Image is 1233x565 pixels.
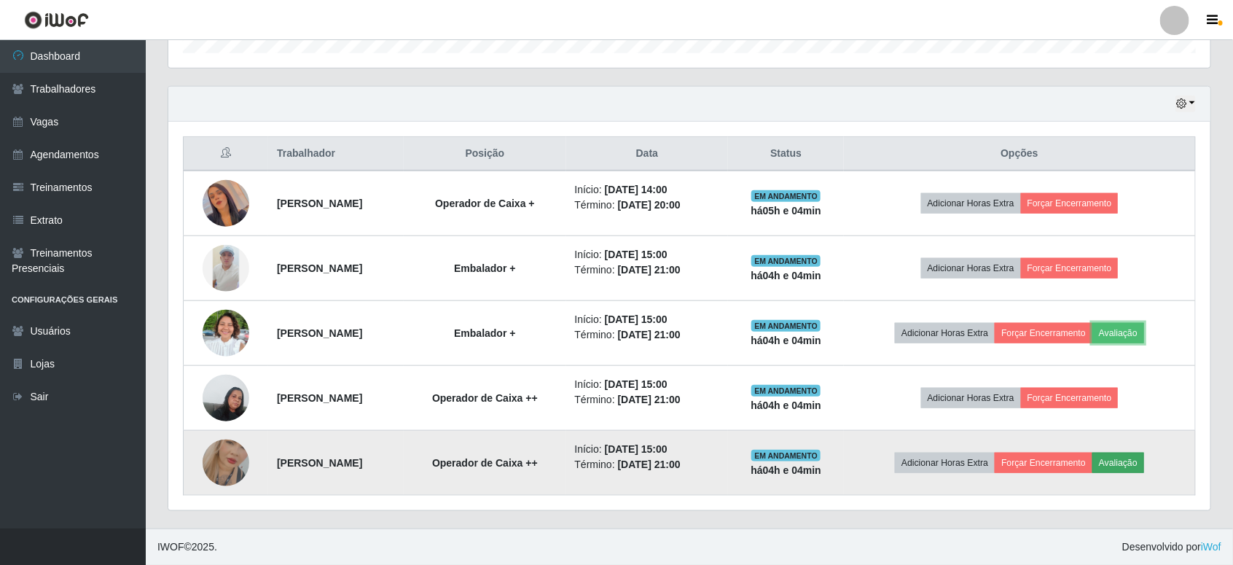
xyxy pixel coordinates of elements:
[751,320,821,332] span: EM ANDAMENTO
[728,137,844,171] th: Status
[751,385,821,397] span: EM ANDAMENTO
[575,377,720,392] li: Início:
[995,453,1092,473] button: Forçar Encerramento
[618,264,681,276] time: [DATE] 21:00
[277,327,362,339] strong: [PERSON_NAME]
[751,205,821,217] strong: há 05 h e 04 min
[618,329,681,340] time: [DATE] 21:00
[618,199,681,211] time: [DATE] 20:00
[751,464,821,476] strong: há 04 h e 04 min
[605,378,668,390] time: [DATE] 15:00
[575,442,720,457] li: Início:
[575,198,720,213] li: Término:
[921,193,1021,214] button: Adicionar Horas Extra
[454,327,515,339] strong: Embalador +
[1021,388,1119,408] button: Forçar Encerramento
[751,400,821,411] strong: há 04 h e 04 min
[454,262,515,274] strong: Embalador +
[575,182,720,198] li: Início:
[203,162,249,245] img: 1709844998024.jpeg
[618,394,681,405] time: [DATE] 21:00
[277,198,362,209] strong: [PERSON_NAME]
[751,270,821,281] strong: há 04 h e 04 min
[277,457,362,469] strong: [PERSON_NAME]
[203,302,249,365] img: 1749753649914.jpeg
[605,184,668,195] time: [DATE] 14:00
[1021,258,1119,278] button: Forçar Encerramento
[432,392,538,404] strong: Operador de Caixa ++
[1092,453,1144,473] button: Avaliação
[277,392,362,404] strong: [PERSON_NAME]
[203,367,249,429] img: 1707874024765.jpeg
[566,137,729,171] th: Data
[751,450,821,461] span: EM ANDAMENTO
[575,247,720,262] li: Início:
[1021,193,1119,214] button: Forçar Encerramento
[157,539,217,555] span: © 2025 .
[1092,323,1144,343] button: Avaliação
[203,421,249,504] img: 1756495513119.jpeg
[575,327,720,343] li: Término:
[435,198,535,209] strong: Operador de Caixa +
[995,323,1092,343] button: Forçar Encerramento
[605,249,668,260] time: [DATE] 15:00
[921,258,1021,278] button: Adicionar Horas Extra
[921,388,1021,408] button: Adicionar Horas Extra
[203,245,249,292] img: 1745614323797.jpeg
[575,457,720,472] li: Término:
[1122,539,1221,555] span: Desenvolvido por
[605,313,668,325] time: [DATE] 15:00
[751,335,821,346] strong: há 04 h e 04 min
[268,137,404,171] th: Trabalhador
[605,443,668,455] time: [DATE] 15:00
[404,137,565,171] th: Posição
[618,459,681,470] time: [DATE] 21:00
[24,11,89,29] img: CoreUI Logo
[575,312,720,327] li: Início:
[277,262,362,274] strong: [PERSON_NAME]
[895,453,995,473] button: Adicionar Horas Extra
[751,190,821,202] span: EM ANDAMENTO
[1201,541,1221,553] a: iWof
[575,262,720,278] li: Término:
[575,392,720,408] li: Término:
[751,255,821,267] span: EM ANDAMENTO
[895,323,995,343] button: Adicionar Horas Extra
[157,541,184,553] span: IWOF
[432,457,538,469] strong: Operador de Caixa ++
[844,137,1195,171] th: Opções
